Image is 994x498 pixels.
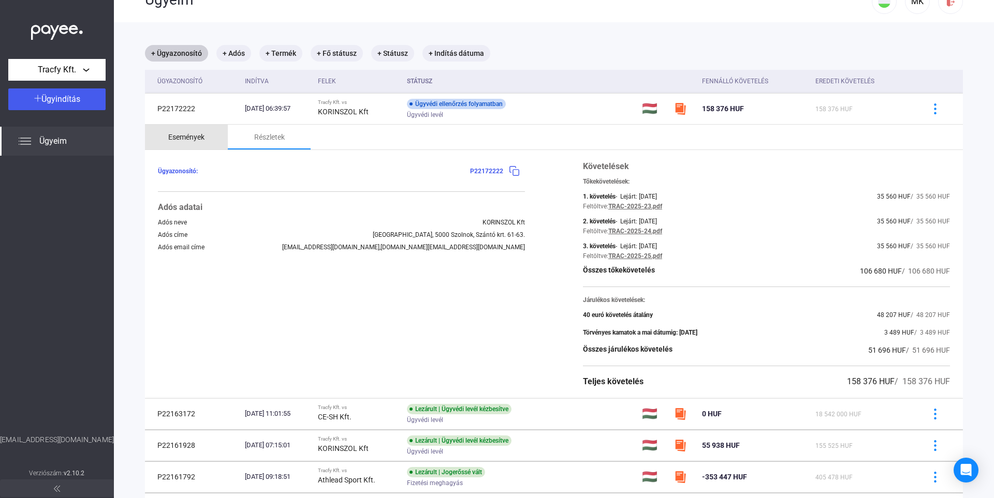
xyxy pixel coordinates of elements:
mat-chip: + Termék [259,45,302,62]
div: Teljes követelés [583,375,644,388]
button: Tracfy Kft. [8,59,106,81]
button: Ügyindítás [8,88,106,110]
button: more-blue [924,403,946,425]
span: 155 525 HUF [815,442,853,449]
span: / 3 489 HUF [914,329,950,336]
span: 48 207 HUF [877,311,911,319]
mat-chip: + Státusz [371,45,414,62]
div: Tracfy Kft. vs [318,404,399,411]
div: Tracfy Kft. vs [318,99,399,105]
button: copy-blue [503,160,525,182]
div: Felek [318,75,336,87]
div: [DATE] 06:39:57 [245,103,310,114]
a: TRAC-2025-24.pdf [608,228,662,235]
img: szamlazzhu-mini [674,408,686,420]
div: Törvényes kamatok a mai dátumig: [DATE] [583,329,697,336]
div: Lezárult | Ügyvédi levél kézbesítve [407,404,511,414]
td: 🇭🇺 [638,430,670,461]
div: Tőkekövetelések: [583,178,950,185]
span: / 158 376 HUF [895,376,950,386]
span: Ügyvédi levél [407,109,443,121]
span: 35 560 HUF [877,193,911,200]
div: Összes tőkekövetelés [583,265,655,277]
a: TRAC-2025-23.pdf [608,203,662,210]
span: 18 542 000 HUF [815,411,861,418]
span: 3 489 HUF [884,329,914,336]
div: Adós adatai [158,201,525,214]
mat-chip: + Adós [216,45,251,62]
div: Fennálló követelés [702,75,807,87]
div: - Lejárt: [DATE] [616,193,657,200]
img: szamlazzhu-mini [674,439,686,451]
div: Ügyazonosító [157,75,237,87]
div: Eredeti követelés [815,75,911,87]
button: more-blue [924,98,946,119]
span: 0 HUF [702,410,722,418]
div: Eredeti követelés [815,75,874,87]
img: plus-white.svg [34,95,41,102]
div: 2. követelés [583,218,616,225]
th: Státusz [403,70,638,93]
span: 55 938 HUF [702,441,740,449]
img: copy-blue [509,165,520,176]
strong: KORINSZOL Kft [318,444,369,452]
span: Fizetési meghagyás [407,477,463,489]
span: Ügyindítás [41,94,80,104]
button: more-blue [924,466,946,488]
strong: v2.10.2 [64,470,85,477]
mat-chip: + Fő státusz [311,45,363,62]
strong: KORINSZOL Kft [318,108,369,116]
div: Feltöltve: [583,203,608,210]
span: Ügyeim [39,135,67,147]
img: more-blue [930,409,941,419]
span: -353 447 HUF [702,473,747,481]
div: Indítva [245,75,269,87]
a: TRAC-2025-25.pdf [608,252,662,260]
div: KORINSZOL Kft [483,219,525,226]
span: 158 376 HUF [815,105,853,113]
div: Tracfy Kft. vs [318,436,399,442]
span: 158 376 HUF [702,104,744,113]
div: [EMAIL_ADDRESS][DOMAIN_NAME],[DOMAIN_NAME][EMAIL_ADDRESS][DOMAIN_NAME] [282,244,525,251]
div: [DATE] 09:18:51 [245,472,310,482]
span: 35 560 HUF [877,243,911,250]
span: Tracfy Kft. [38,64,76,76]
span: 405 478 HUF [815,474,853,481]
div: Feltöltve: [583,252,608,260]
mat-chip: + Indítás dátuma [422,45,490,62]
span: / 106 680 HUF [902,267,950,275]
div: Járulékos követelések: [583,296,950,304]
div: Ügyvédi ellenőrzés folyamatban [407,99,506,109]
span: P22172222 [470,168,503,175]
strong: Athlead Sport Kft. [318,476,375,484]
div: 3. követelés [583,243,616,250]
td: P22161792 [145,461,241,492]
div: Ügyazonosító [157,75,202,87]
div: - Lejárt: [DATE] [616,218,657,225]
div: Feltöltve: [583,228,608,235]
span: / 35 560 HUF [911,218,950,225]
div: 40 euró követelés átalány [583,311,653,319]
img: arrow-double-left-grey.svg [54,486,60,492]
mat-chip: + Ügyazonosító [145,45,208,62]
div: Adós címe [158,231,187,238]
span: 51 696 HUF [868,346,906,354]
td: 🇭🇺 [638,398,670,429]
span: 35 560 HUF [877,218,911,225]
div: Felek [318,75,399,87]
img: more-blue [930,440,941,451]
td: P22172222 [145,93,241,124]
div: Adós neve [158,219,187,226]
span: / 35 560 HUF [911,243,950,250]
span: / 48 207 HUF [911,311,950,319]
span: / 35 560 HUF [911,193,950,200]
img: szamlazzhu-mini [674,102,686,115]
div: Lezárult | Ügyvédi levél kézbesítve [407,435,511,446]
div: [DATE] 07:15:01 [245,440,310,450]
div: [GEOGRAPHIC_DATA], 5000 Szolnok, Szántó krt. 61-63. [373,231,525,238]
button: more-blue [924,434,946,456]
span: Ügyvédi levél [407,445,443,458]
span: / 51 696 HUF [906,346,950,354]
div: Adós email címe [158,244,204,251]
div: - Lejárt: [DATE] [616,243,657,250]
